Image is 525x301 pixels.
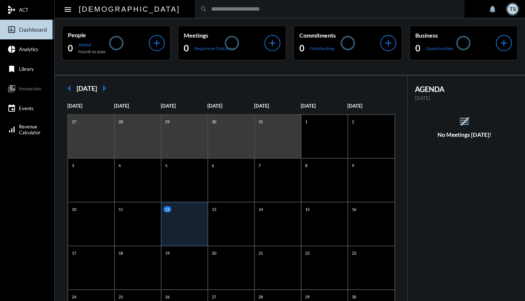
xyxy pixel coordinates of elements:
p: 28 [257,294,265,300]
span: Revenue Calculator [19,124,40,135]
p: 7 [257,162,262,169]
p: 29 [303,294,311,300]
span: Library [19,66,34,72]
p: 20 [210,250,218,256]
p: [DATE] [347,103,394,109]
p: 3 [70,162,76,169]
p: [DATE] [67,103,114,109]
p: 26 [163,294,171,300]
mat-icon: arrow_right [97,81,112,96]
p: 17 [70,250,78,256]
div: TS [507,4,518,15]
p: 18 [117,250,125,256]
p: [DATE] [207,103,254,109]
mat-icon: bookmark [7,65,16,73]
p: 30 [350,294,358,300]
p: [DATE] [415,95,514,101]
p: [DATE] [301,103,347,109]
p: 9 [350,162,356,169]
p: 29 [163,119,171,125]
button: Toggle sidenav [61,2,75,16]
p: 23 [350,250,358,256]
p: 27 [70,119,78,125]
p: 30 [210,119,218,125]
p: 12 [163,206,171,212]
h2: [DATE] [77,84,97,92]
p: 16 [350,206,358,212]
mat-icon: reorder [458,115,470,127]
p: 2 [350,119,356,125]
h2: AGENDA [415,85,514,93]
p: [DATE] [161,103,207,109]
mat-icon: notifications [488,5,497,13]
span: Immersion [19,86,41,92]
p: 25 [117,294,125,300]
mat-icon: collections_bookmark [7,84,16,93]
p: 27 [210,294,218,300]
p: 8 [303,162,309,169]
mat-icon: mediation [7,5,16,14]
span: Events [19,105,34,111]
p: 6 [210,162,216,169]
p: 19 [163,250,171,256]
p: 15 [303,206,311,212]
p: 31 [257,119,265,125]
mat-icon: arrow_left [62,81,77,96]
p: 22 [303,250,311,256]
p: 28 [117,119,125,125]
p: 4 [117,162,122,169]
h5: No Meetings [DATE]! [408,131,522,138]
p: 1 [303,119,309,125]
mat-icon: Side nav toggle icon [63,5,72,14]
p: 24 [70,294,78,300]
p: 10 [70,206,78,212]
h2: [DEMOGRAPHIC_DATA] [79,3,180,15]
span: Analytics [19,46,38,52]
p: 11 [117,206,125,212]
p: [DATE] [114,103,161,109]
p: 5 [163,162,169,169]
mat-icon: pie_chart [7,45,16,54]
mat-icon: insert_chart_outlined [7,25,16,34]
p: 21 [257,250,265,256]
span: Dashboard [19,26,47,33]
p: 13 [210,206,218,212]
mat-icon: signal_cellular_alt [7,125,16,134]
p: 14 [257,206,265,212]
mat-icon: search [200,5,207,13]
span: ACT [19,7,28,13]
mat-icon: event [7,104,16,113]
p: [DATE] [254,103,301,109]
